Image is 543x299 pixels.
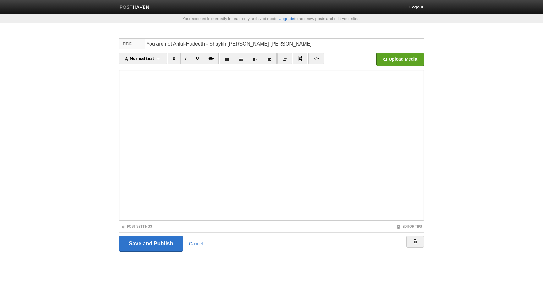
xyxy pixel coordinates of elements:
[121,225,152,228] a: Post Settings
[189,241,203,246] a: Cancel
[308,53,324,64] a: </>
[114,17,429,21] div: Your account is currently in read-only archived mode. to add new posts and edit your sites.
[298,56,302,61] img: pagebreak-icon.png
[191,53,204,64] a: U
[119,236,183,252] input: Save and Publish
[180,53,191,64] a: I
[168,53,181,64] a: B
[124,56,154,61] span: Normal text
[279,16,294,21] a: Upgrade
[396,225,422,228] a: Editor Tips
[204,53,219,64] a: Str
[120,5,150,10] img: Posthaven-bar
[209,56,214,61] del: Str
[119,39,145,49] label: Title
